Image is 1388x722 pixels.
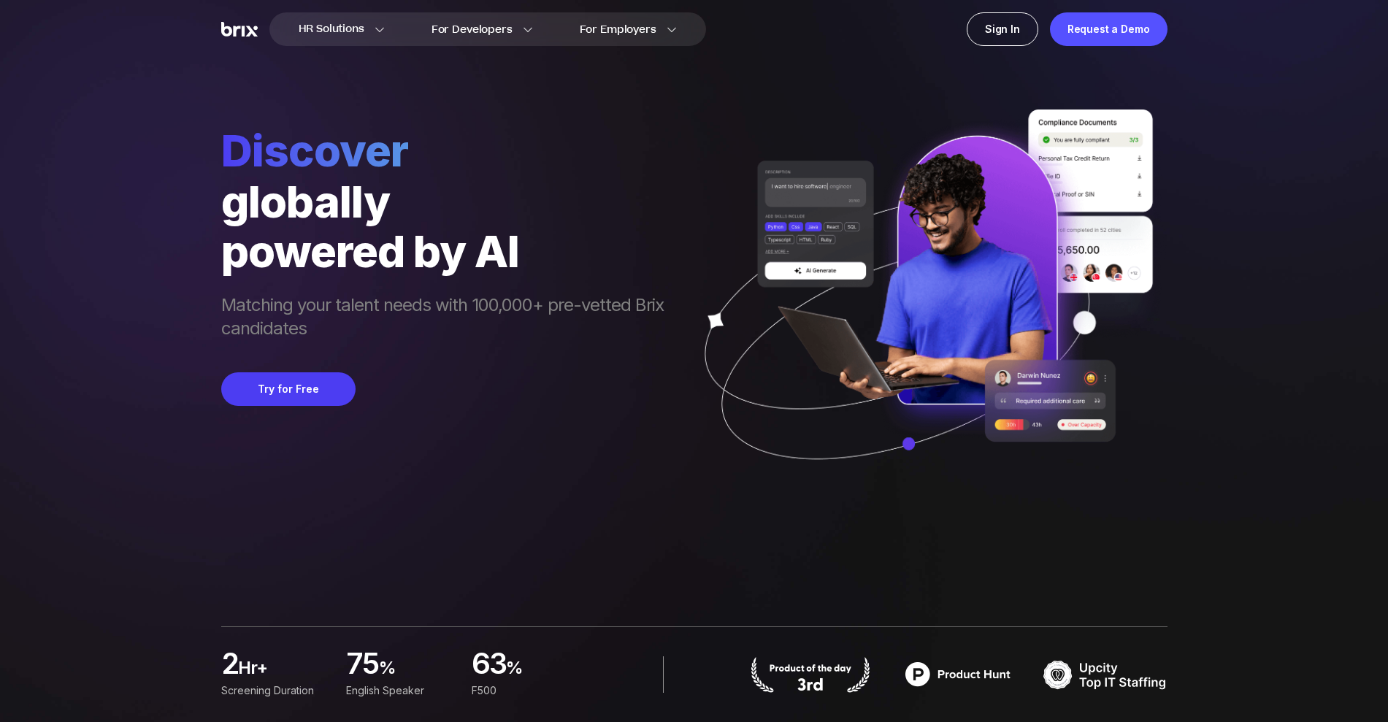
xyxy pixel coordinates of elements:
span: % [506,656,579,685]
div: F500 [471,683,578,699]
img: product hunt badge [896,656,1020,693]
span: 75 [346,650,379,680]
span: Discover [221,124,678,177]
span: HR Solutions [299,18,364,41]
img: product hunt badge [748,656,873,693]
div: powered by AI [221,226,678,276]
span: Matching your talent needs with 100,000+ pre-vetted Brix candidates [221,293,678,343]
img: Brix Logo [221,22,258,37]
div: English Speaker [346,683,453,699]
span: 2 [221,650,238,680]
span: For Developers [432,22,513,37]
button: Try for Free [221,372,356,406]
img: TOP IT STAFFING [1043,656,1167,693]
div: Screening duration [221,683,329,699]
div: globally [221,177,678,226]
span: hr+ [238,656,329,685]
a: Request a Demo [1050,12,1167,46]
img: ai generate [678,110,1167,502]
span: 63 [471,650,506,680]
a: Sign In [967,12,1038,46]
span: % [379,656,454,685]
span: For Employers [580,22,656,37]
